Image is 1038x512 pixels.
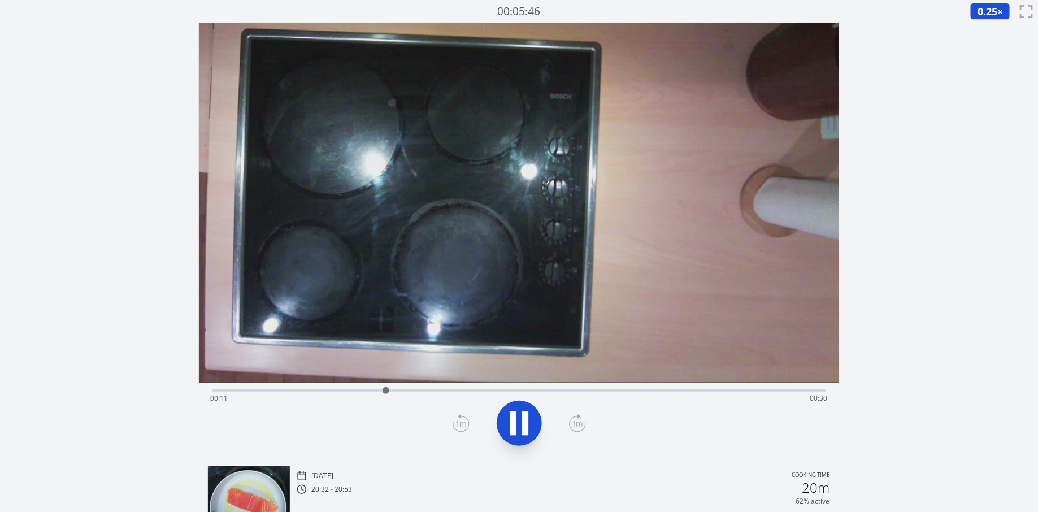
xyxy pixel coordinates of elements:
[311,471,333,480] p: [DATE]
[311,485,352,494] p: 20:32 - 20:53
[970,3,1010,20] button: 0.25×
[810,393,828,403] span: 00:30
[796,497,830,506] p: 62% active
[210,393,228,403] span: 00:11
[792,471,830,481] p: Cooking time
[802,481,830,494] h2: 20m
[978,5,997,18] span: 0.25
[498,3,541,20] a: 00:05:46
